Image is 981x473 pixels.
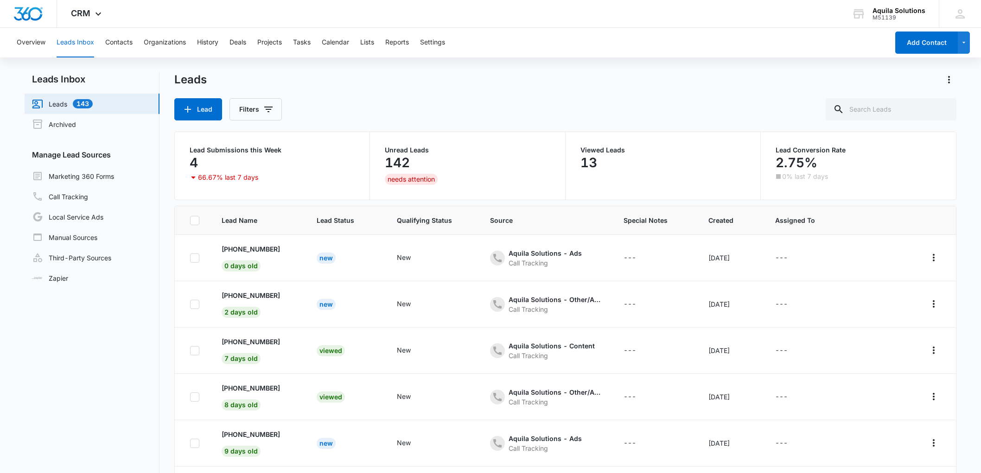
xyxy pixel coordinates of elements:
[397,215,467,225] span: Qualifying Status
[222,429,294,455] a: [PHONE_NUMBER]9 days old
[32,98,93,109] a: Leads143
[222,337,280,347] p: [PHONE_NUMBER]
[57,28,94,57] button: Leads Inbox
[222,215,294,225] span: Lead Name
[222,337,294,362] a: [PHONE_NUMBER]7 days old
[32,211,103,222] a: Local Service Ads
[397,391,427,403] div: - - Select to Edit Field
[509,304,601,314] div: Call Tracking
[509,443,582,453] div: Call Tracking
[144,28,186,57] button: Organizations
[222,353,261,364] span: 7 days old
[775,345,788,356] div: ---
[776,147,941,153] p: Lead Conversion Rate
[509,397,601,407] div: Call Tracking
[775,438,788,449] div: ---
[222,383,280,393] p: [PHONE_NUMBER]
[32,232,97,243] a: Manual Sources
[624,345,636,356] div: ---
[397,299,427,310] div: - - Select to Edit Field
[222,244,294,270] a: [PHONE_NUMBER]0 days old
[317,439,336,447] a: New
[397,252,411,262] div: New
[360,28,374,57] button: Lists
[397,252,427,264] div: - - Select to Edit Field
[397,391,411,401] div: New
[624,391,653,403] div: - - Select to Edit Field
[32,119,76,130] a: Archived
[420,28,445,57] button: Settings
[105,28,133,57] button: Contacts
[385,155,410,170] p: 142
[708,346,753,355] div: [DATE]
[397,438,411,448] div: New
[942,72,956,87] button: Actions
[222,399,261,410] span: 8 days old
[317,300,336,308] a: New
[397,345,427,356] div: - - Select to Edit Field
[624,345,653,356] div: - - Select to Edit Field
[873,7,925,14] div: account name
[197,28,218,57] button: History
[926,389,941,404] button: Actions
[222,429,280,439] p: [PHONE_NUMBER]
[509,387,601,397] div: Aquila Solutions - Other/Altair Submission/Consulting
[624,215,686,225] span: Special Notes
[708,215,753,225] span: Created
[708,299,753,309] div: [DATE]
[397,299,411,309] div: New
[25,72,159,86] h2: Leads Inbox
[71,8,90,18] span: CRM
[385,174,438,185] div: needs attention
[222,290,280,300] p: [PHONE_NUMBER]
[385,147,550,153] p: Unread Leads
[317,391,345,403] div: Viewed
[317,345,345,356] div: Viewed
[32,191,88,202] a: Call Tracking
[624,391,636,403] div: ---
[222,446,261,457] span: 9 days old
[926,250,941,265] button: Actions
[222,307,261,318] span: 2 days old
[32,170,114,182] a: Marketing 360 Forms
[926,296,941,311] button: Actions
[293,28,311,57] button: Tasks
[385,28,409,57] button: Reports
[222,260,261,271] span: 0 days old
[509,351,595,360] div: Call Tracking
[509,295,601,304] div: Aquila Solutions - Other/Altair Submission/Consulting
[317,299,336,310] div: New
[257,28,282,57] button: Projects
[624,252,636,264] div: ---
[775,345,804,356] div: - - Select to Edit Field
[580,155,597,170] p: 13
[895,32,958,54] button: Add Contact
[708,392,753,402] div: [DATE]
[873,14,925,21] div: account id
[926,435,941,450] button: Actions
[926,343,941,358] button: Actions
[397,438,427,449] div: - - Select to Edit Field
[17,28,45,57] button: Overview
[624,438,636,449] div: ---
[32,252,111,263] a: Third-Party Sources
[775,299,804,310] div: - - Select to Edit Field
[708,438,753,448] div: [DATE]
[580,147,745,153] p: Viewed Leads
[190,147,355,153] p: Lead Submissions this Week
[229,28,246,57] button: Deals
[190,155,198,170] p: 4
[509,258,582,268] div: Call Tracking
[782,173,828,180] p: 0% last 7 days
[775,391,788,403] div: ---
[775,299,788,310] div: ---
[174,98,222,120] button: Lead
[222,383,294,409] a: [PHONE_NUMBER]8 days old
[317,254,336,262] a: New
[317,347,345,354] a: Viewed
[509,248,582,258] div: Aquila Solutions - Ads
[624,438,653,449] div: - - Select to Edit Field
[708,253,753,263] div: [DATE]
[509,341,595,351] div: Aquila Solutions - Content
[624,252,653,264] div: - - Select to Edit Field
